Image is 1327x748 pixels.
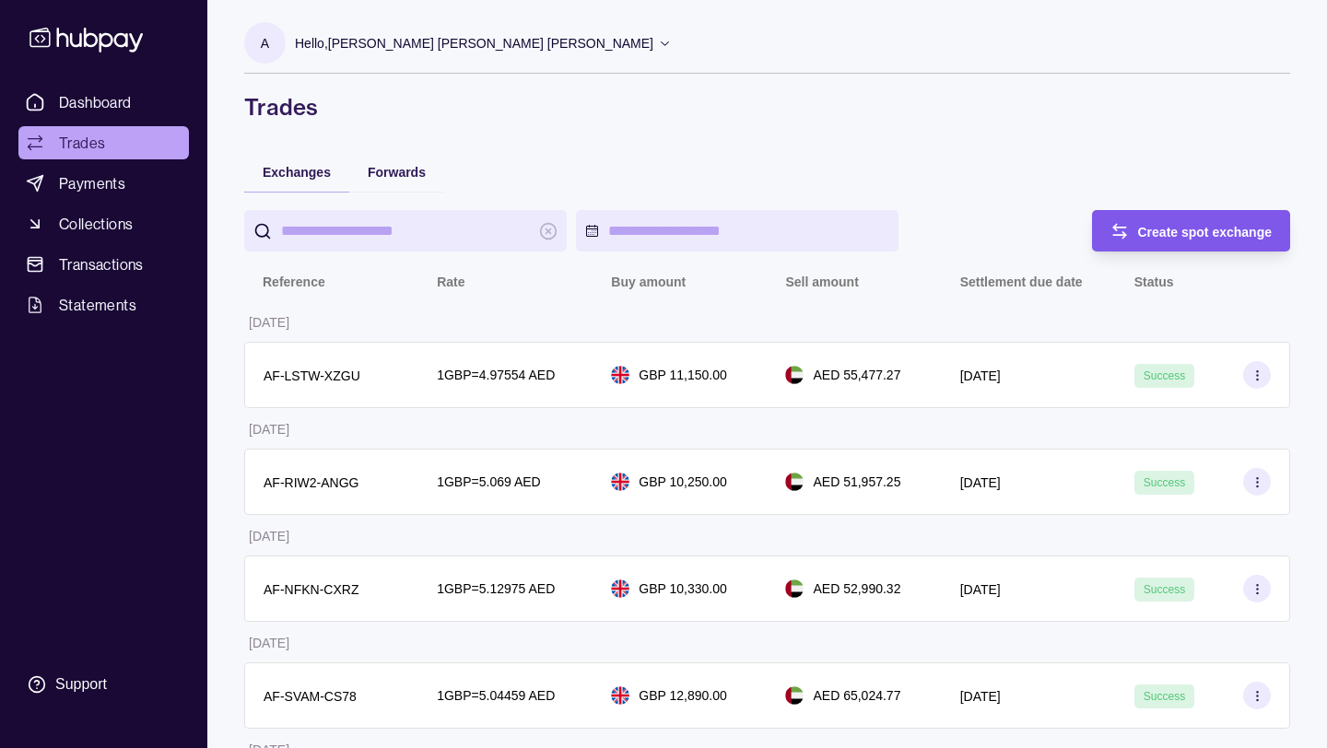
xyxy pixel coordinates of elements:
[55,674,107,695] div: Support
[264,368,360,383] p: AF-LSTW-XZGU
[437,275,464,289] p: Rate
[813,472,900,492] p: AED 51,957.25
[1144,369,1185,382] span: Success
[59,294,136,316] span: Statements
[785,579,804,598] img: ae
[639,579,726,599] p: GBP 10,330.00
[18,126,189,159] a: Trades
[263,275,325,289] p: Reference
[611,366,629,384] img: gb
[249,529,289,543] p: [DATE]
[18,288,189,321] a: Statements
[264,475,358,490] p: AF-RIW2-ANGG
[1144,583,1185,596] span: Success
[1144,476,1185,489] span: Success
[611,686,629,705] img: gb
[59,132,105,154] span: Trades
[18,665,189,704] a: Support
[960,368,1001,383] p: [DATE]
[960,689,1001,704] p: [DATE]
[437,365,555,385] p: 1 GBP = 4.97554 AED
[264,582,358,597] p: AF-NFKN-CXRZ
[1134,275,1174,289] p: Status
[785,473,804,491] img: ae
[639,365,726,385] p: GBP 11,150.00
[18,86,189,119] a: Dashboard
[785,686,804,705] img: ae
[813,685,900,706] p: AED 65,024.77
[263,165,331,180] span: Exchanges
[437,579,555,599] p: 1 GBP = 5.12975 AED
[813,365,900,385] p: AED 55,477.27
[611,275,686,289] p: Buy amount
[611,579,629,598] img: gb
[281,210,530,251] input: search
[264,689,357,704] p: AF-SVAM-CS78
[295,33,653,53] p: Hello, [PERSON_NAME] [PERSON_NAME] [PERSON_NAME]
[59,91,132,113] span: Dashboard
[59,213,133,235] span: Collections
[368,165,426,180] span: Forwards
[18,248,189,281] a: Transactions
[639,685,726,706] p: GBP 12,890.00
[249,636,289,650] p: [DATE]
[18,207,189,240] a: Collections
[960,582,1001,597] p: [DATE]
[785,366,804,384] img: ae
[249,422,289,437] p: [DATE]
[249,315,289,330] p: [DATE]
[813,579,900,599] p: AED 52,990.32
[437,472,541,492] p: 1 GBP = 5.069 AED
[785,275,858,289] p: Sell amount
[639,472,726,492] p: GBP 10,250.00
[611,473,629,491] img: gb
[1092,210,1291,251] button: Create spot exchange
[18,167,189,200] a: Payments
[960,275,1083,289] p: Settlement due date
[59,172,125,194] span: Payments
[59,253,144,275] span: Transactions
[960,475,1001,490] p: [DATE]
[261,33,269,53] p: A
[437,685,555,706] p: 1 GBP = 5.04459 AED
[1144,690,1185,703] span: Success
[1138,225,1273,240] span: Create spot exchange
[244,92,1290,122] h1: Trades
